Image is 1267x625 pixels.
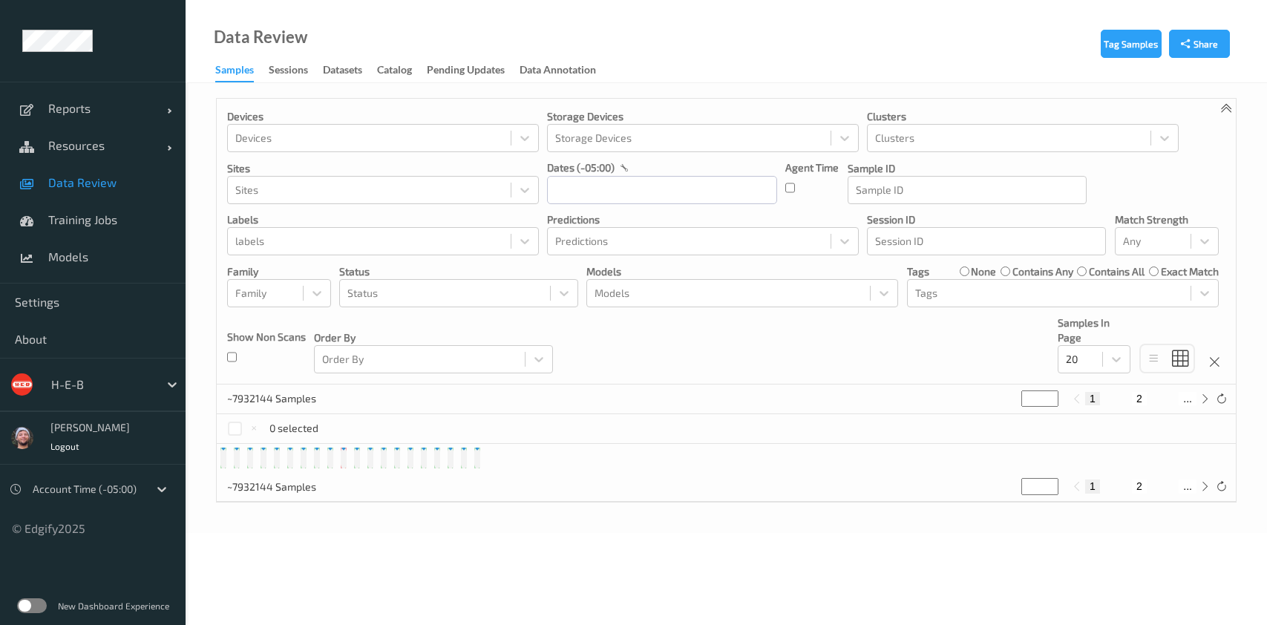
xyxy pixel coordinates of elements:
[427,60,520,81] a: Pending Updates
[1179,392,1196,405] button: ...
[867,109,1179,124] p: Clusters
[269,60,323,81] a: Sessions
[1085,392,1100,405] button: 1
[547,160,615,175] p: dates (-05:00)
[227,480,338,494] p: ~7932144 Samples
[1115,212,1219,227] p: Match Strength
[520,60,611,81] a: Data Annotation
[547,212,859,227] p: Predictions
[227,264,331,279] p: Family
[227,391,338,406] p: ~7932144 Samples
[427,62,505,81] div: Pending Updates
[785,160,839,175] p: Agent Time
[1012,264,1073,279] label: contains any
[323,62,362,81] div: Datasets
[907,264,929,279] p: Tags
[971,264,996,279] label: none
[323,60,377,81] a: Datasets
[314,330,553,345] p: Order By
[227,161,539,176] p: Sites
[214,30,307,45] div: Data Review
[586,264,898,279] p: Models
[1089,264,1145,279] label: contains all
[227,330,306,344] p: Show Non Scans
[339,264,578,279] p: Status
[1101,30,1162,58] button: Tag Samples
[1058,315,1130,345] p: Samples In Page
[377,60,427,81] a: Catalog
[1085,480,1100,493] button: 1
[1132,392,1147,405] button: 2
[1179,480,1196,493] button: ...
[227,212,539,227] p: labels
[1169,30,1230,58] button: Share
[215,62,254,82] div: Samples
[848,161,1087,176] p: Sample ID
[269,62,308,81] div: Sessions
[867,212,1106,227] p: Session ID
[269,421,318,436] p: 0 selected
[215,60,269,82] a: Samples
[1161,264,1219,279] label: exact match
[520,62,596,81] div: Data Annotation
[227,109,539,124] p: Devices
[1132,480,1147,493] button: 2
[547,109,859,124] p: Storage Devices
[377,62,412,81] div: Catalog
